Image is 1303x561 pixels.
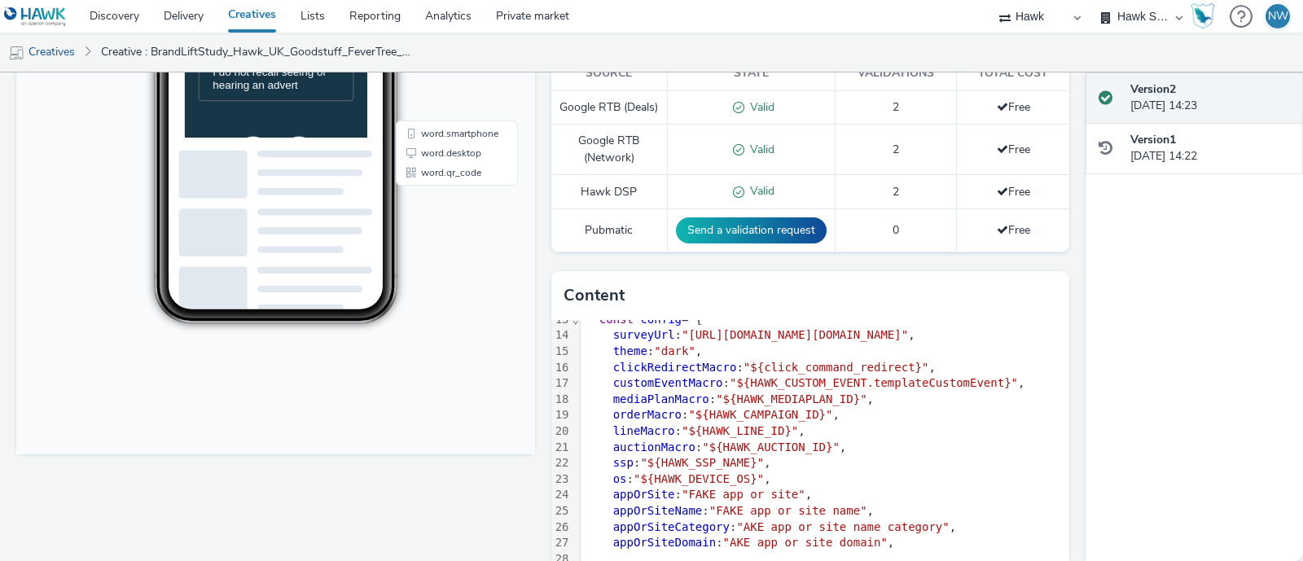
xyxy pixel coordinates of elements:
td: Hawk DSP [551,175,668,209]
span: appOrSiteName [613,504,703,517]
td: Google RTB (Deals) [551,90,668,125]
span: I do not recall seeing or hearing an advert [40,291,221,327]
span: I saw an advert on an outdoor screen [40,142,221,178]
th: Total cost [957,57,1070,90]
div: : , [581,344,1069,360]
th: State [667,57,835,90]
span: "${HAWK_AUCTION_ID}" [702,440,840,454]
div: : , [581,327,1069,344]
li: word.smartphone [383,337,498,357]
span: 2 [893,142,899,157]
td: Pubmatic [551,209,668,252]
div: 23 [551,471,572,488]
span: word.qr_code [405,381,465,391]
span: orderMacro [613,408,682,421]
span: lineMacro [613,424,675,437]
span: Valid [744,183,774,199]
div: 21 [551,440,572,456]
span: "${HAWK_MEDIAPLAN_ID}" [716,392,866,405]
div: : , [581,455,1069,471]
th: Source [551,57,668,90]
span: "dark" [654,344,695,357]
div: : , [581,407,1069,423]
span: 0 [893,222,899,238]
h3: Content [564,283,625,308]
span: "AKE app or site domain" [723,536,888,549]
span: 2 [893,99,899,115]
div: : , [581,440,1069,456]
span: Valid [744,99,774,115]
div: = { [581,312,1069,328]
img: Hawk Academy [1191,3,1215,29]
span: "AKE app or site name category" [736,520,949,533]
span: "${HAWK_DEVICE_OS}" [634,472,764,485]
div: 14 [551,327,572,344]
span: appOrSiteDomain [613,536,716,549]
div: : , [581,503,1069,519]
span: ssp [613,456,634,469]
div: 25 [551,503,572,519]
span: Free [997,184,1030,199]
span: clickRedirectMacro [613,361,737,374]
span: theme [613,344,647,357]
span: "FAKE app or site name" [709,504,867,517]
span: "FAKE app or site" [682,488,805,501]
span: word.desktop [405,362,465,371]
span: appOrSiteCategory [613,520,730,533]
span: auctionMacro [613,440,695,454]
span: I heard an advert on the radio [40,217,221,252]
div: 18 [551,392,572,408]
span: I heard an advert during a podcast or while listening to music [40,50,221,104]
div: : , [581,392,1069,408]
div: 19 [551,407,572,423]
span: 15:16 [169,63,187,72]
div: 13 [551,312,572,328]
a: Hawk Academy [1191,3,1222,29]
div: 16 [551,360,572,376]
li: word.qr_code [383,376,498,396]
span: os [613,472,627,485]
span: Fold line [572,313,580,326]
span: "${click_command_redirect}" [744,361,929,374]
span: "${HAWK_CUSTOM_EVENT.templateCustomEvent}" [730,376,1018,389]
img: undefined Logo [4,7,67,27]
div: [DATE] 14:23 [1130,81,1290,115]
div: 15 [551,344,572,360]
span: "${HAWK_SSP_NAME}" [640,456,764,469]
span: customEventMacro [613,376,723,389]
div: [DATE] 14:22 [1130,132,1290,165]
div: NW [1268,4,1288,28]
span: const [599,313,634,326]
span: Valid [744,142,774,157]
th: Validations [835,57,957,90]
td: Google RTB (Network) [551,125,668,175]
div: 17 [551,375,572,392]
div: 22 [551,455,572,471]
span: config [640,313,682,326]
div: 24 [551,487,572,503]
span: Free [997,99,1030,115]
span: "${HAWK_LINE_ID}" [682,424,798,437]
img: mobile [8,45,24,61]
div: 20 [551,423,572,440]
span: mediaPlanMacro [613,392,709,405]
div: : , [581,423,1069,440]
div: : , [581,360,1069,376]
div: : , [581,519,1069,536]
span: word.smartphone [405,342,482,352]
li: word.desktop [383,357,498,376]
strong: Version 2 [1130,81,1176,97]
span: "[URL][DOMAIN_NAME][DOMAIN_NAME]" [682,328,908,341]
span: 2 [893,184,899,199]
span: appOrSite [613,488,675,501]
span: surveyUrl [613,328,675,341]
span: Free [997,222,1030,238]
div: : , [581,471,1069,488]
div: : , [581,487,1069,503]
div: 27 [551,535,572,551]
div: : , [581,375,1069,392]
strong: Version 1 [1130,132,1176,147]
button: Send a validation request [676,217,827,243]
div: 26 [551,519,572,536]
